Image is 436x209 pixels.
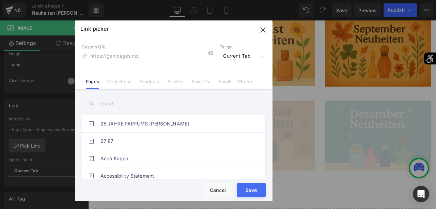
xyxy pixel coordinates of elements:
a: Products [140,79,159,89]
button: Cancel [204,183,232,197]
p: Link picker [80,25,109,32]
a: Accessibility Statement [100,167,250,184]
a: Email [219,79,230,89]
a: Acca Kappa [100,150,250,167]
div: Open Intercom Messenger [413,186,429,202]
a: 27 87 [100,133,250,150]
a: Pages [86,79,99,89]
a: Articles [167,79,184,89]
a: Phone [238,79,252,89]
a: Scroll To [192,79,211,89]
input: https://gempages.net [82,50,213,63]
p: Target [220,44,266,50]
span: Current Tab [220,50,266,63]
a: 25 JAHRE PARFUMS [PERSON_NAME] [100,115,250,132]
p: Custom URL [82,44,213,50]
a: Collections [107,79,131,89]
input: search ... [82,96,266,111]
button: Save [237,183,266,197]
